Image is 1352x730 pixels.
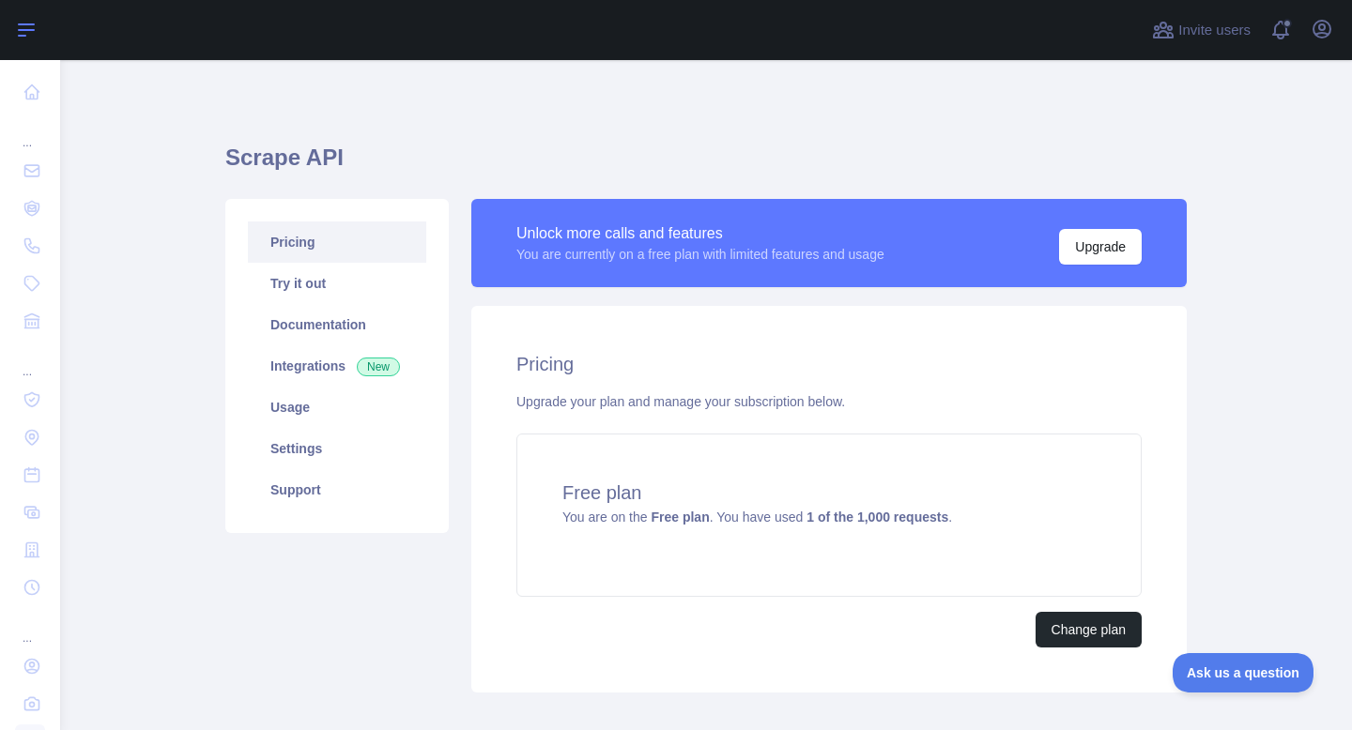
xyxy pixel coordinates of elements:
strong: Free plan [651,509,709,525]
span: You are on the . You have used . [562,509,952,525]
a: Documentation [248,304,426,345]
a: Settings [248,428,426,469]
button: Invite users [1148,15,1254,45]
div: Unlock more calls and features [516,222,884,245]
div: ... [15,342,45,379]
a: Pricing [248,221,426,263]
div: ... [15,113,45,150]
button: Upgrade [1059,229,1142,265]
a: Usage [248,387,426,428]
a: Integrations New [248,345,426,387]
span: New [357,357,400,376]
iframe: Toggle Customer Support [1173,653,1314,692]
h1: Scrape API [225,143,1187,188]
h4: Free plan [562,479,1096,506]
a: Try it out [248,263,426,304]
strong: 1 of the 1,000 requests [807,509,948,525]
div: Upgrade your plan and manage your subscription below. [516,392,1142,411]
a: Support [248,469,426,510]
span: Invite users [1178,20,1251,41]
div: You are currently on a free plan with limited features and usage [516,245,884,264]
h2: Pricing [516,351,1142,377]
button: Change plan [1036,612,1142,647]
div: ... [15,608,45,646]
